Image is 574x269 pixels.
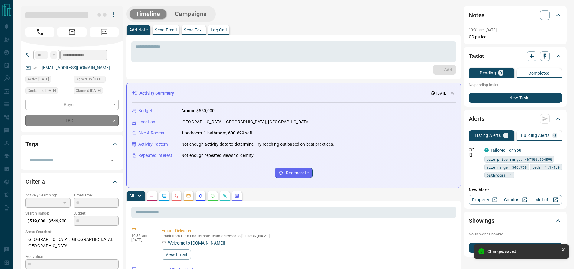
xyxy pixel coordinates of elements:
[469,51,484,61] h2: Tasks
[174,193,179,198] svg: Calls
[25,235,119,251] p: [GEOGRAPHIC_DATA], [GEOGRAPHIC_DATA], [GEOGRAPHIC_DATA]
[487,164,527,170] span: size range: 540,768
[490,148,521,153] a: Tailored For You
[74,193,119,198] p: Timeframe:
[198,193,203,198] svg: Listing Alerts
[131,238,153,242] p: [DATE]
[138,108,152,114] p: Budget
[129,28,148,32] p: Add Note
[28,88,56,94] span: Contacted [DATE]
[25,99,119,110] div: Buyer
[469,147,481,153] p: Off
[25,211,71,216] p: Search Range:
[484,148,489,152] div: condos.ca
[480,71,496,75] p: Pending
[181,141,334,147] p: Not enough activity data to determine. Try reaching out based on best practices.
[469,8,562,22] div: Notes
[222,193,227,198] svg: Opportunities
[181,130,253,136] p: 1 bedroom, 1 bathroom, 600-699 sqft
[169,9,213,19] button: Campaigns
[469,34,562,40] p: CD pulled
[25,115,119,126] div: TBD
[469,114,484,124] h2: Alerts
[74,76,119,84] div: Fri Oct 10 2025
[469,49,562,63] div: Tasks
[25,139,38,149] h2: Tags
[487,156,552,162] span: sale price range: 467100,604890
[469,10,484,20] h2: Notes
[25,27,54,37] span: Call
[162,249,191,260] button: View Email
[129,194,134,198] p: All
[138,130,164,136] p: Size & Rooms
[42,65,110,70] a: [EMAIL_ADDRESS][DOMAIN_NAME]
[469,187,562,193] p: New Alert:
[162,234,454,238] p: Email from High End Toronto Team delivered to [PERSON_NAME]
[130,9,166,19] button: Timeline
[33,66,38,70] svg: Email Verified
[487,172,512,178] span: bathrooms: 1
[138,152,172,159] p: Repeated Interest
[155,28,177,32] p: Send Email
[184,28,203,32] p: Send Text
[76,76,103,82] span: Signed up [DATE]
[469,243,562,253] button: New Showing
[25,87,71,96] div: Fri Oct 10 2025
[138,119,155,125] p: Location
[181,152,254,159] p: Not enough repeated views to identify.
[25,254,119,259] p: Motivation:
[74,87,119,96] div: Fri Oct 10 2025
[25,177,45,186] h2: Criteria
[162,193,167,198] svg: Lead Browsing Activity
[487,249,558,254] div: Changes saved
[469,216,494,225] h2: Showings
[469,153,473,157] svg: Push Notification Only
[74,211,119,216] p: Budget:
[131,234,153,238] p: 10:32 am
[475,133,501,138] p: Listing Alerts
[181,119,310,125] p: [GEOGRAPHIC_DATA], [GEOGRAPHIC_DATA], [GEOGRAPHIC_DATA]
[25,174,119,189] div: Criteria
[108,156,116,165] button: Open
[57,27,87,37] span: Email
[210,193,215,198] svg: Requests
[25,229,119,235] p: Areas Searched:
[505,133,507,138] p: 1
[168,240,225,246] p: Welcome to [DOMAIN_NAME]!
[139,90,174,96] p: Activity Summary
[25,193,71,198] p: Actively Searching:
[138,141,168,147] p: Activity Pattern
[469,93,562,103] button: New Task
[25,216,71,226] p: $519,000 - $549,900
[469,195,500,205] a: Property
[76,88,101,94] span: Claimed [DATE]
[181,108,215,114] p: Around $550,000
[528,71,550,75] p: Completed
[469,80,562,89] p: No pending tasks
[532,164,560,170] span: beds: 1.1-1.9
[531,195,562,205] a: Mr.Loft
[469,28,497,32] p: 10:31 am [DATE]
[235,193,239,198] svg: Agent Actions
[211,28,227,32] p: Log Call
[28,76,49,82] span: Active [DATE]
[25,76,71,84] div: Fri Oct 10 2025
[500,71,502,75] p: 0
[132,88,456,99] div: Activity Summary[DATE]
[275,168,313,178] button: Regenerate
[436,91,447,96] p: [DATE]
[90,27,119,37] span: Message
[162,228,454,234] p: Email - Delivered
[25,137,119,151] div: Tags
[553,133,556,138] p: 0
[469,213,562,228] div: Showings
[469,112,562,126] div: Alerts
[500,195,531,205] a: Condos
[186,193,191,198] svg: Emails
[150,193,155,198] svg: Notes
[469,232,562,237] p: No showings booked
[521,133,550,138] p: Building Alerts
